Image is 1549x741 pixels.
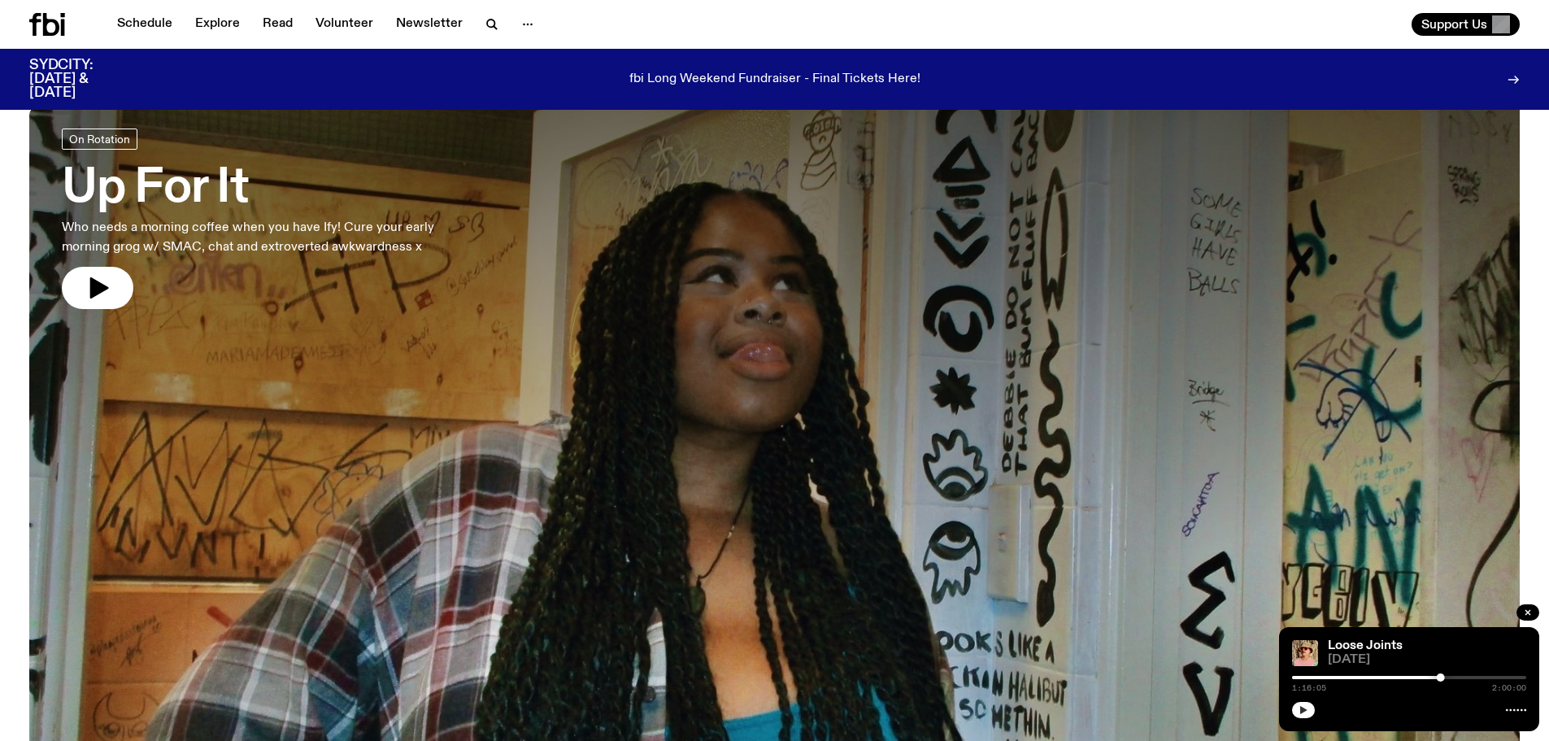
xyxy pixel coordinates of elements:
h3: SYDCITY: [DATE] & [DATE] [29,59,133,100]
a: Schedule [107,13,182,36]
a: Volunteer [306,13,383,36]
a: On Rotation [62,129,137,150]
span: Support Us [1421,17,1487,32]
img: Tyson stands in front of a paperbark tree wearing orange sunglasses, a suede bucket hat and a pin... [1292,640,1318,666]
p: fbi Long Weekend Fundraiser - Final Tickets Here! [629,72,920,87]
a: Read [253,13,302,36]
a: Newsletter [386,13,472,36]
h3: Up For It [62,166,478,211]
a: Loose Joints [1328,639,1403,652]
p: Who needs a morning coffee when you have Ify! Cure your early morning grog w/ SMAC, chat and extr... [62,218,478,257]
span: [DATE] [1328,654,1526,666]
a: Up For ItWho needs a morning coffee when you have Ify! Cure your early morning grog w/ SMAC, chat... [62,129,478,309]
button: Support Us [1412,13,1520,36]
a: Explore [185,13,250,36]
span: 2:00:00 [1492,684,1526,692]
span: 1:16:05 [1292,684,1326,692]
span: On Rotation [69,133,130,146]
